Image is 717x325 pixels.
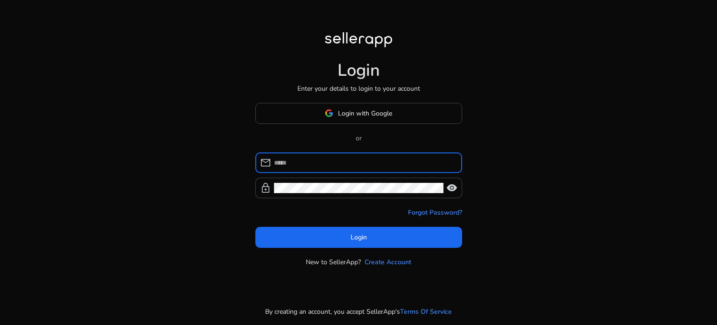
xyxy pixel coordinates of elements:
[408,208,462,217] a: Forgot Password?
[255,133,462,143] p: or
[255,103,462,124] button: Login with Google
[400,307,452,317] a: Terms Of Service
[446,182,457,194] span: visibility
[351,232,367,242] span: Login
[260,157,271,168] span: mail
[337,60,380,80] h1: Login
[338,108,392,118] span: Login with Google
[297,84,420,94] p: Enter your details to login to your account
[255,227,462,248] button: Login
[306,257,361,267] p: New to SellerApp?
[365,257,411,267] a: Create Account
[260,182,271,194] span: lock
[325,109,333,117] img: google-logo.svg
